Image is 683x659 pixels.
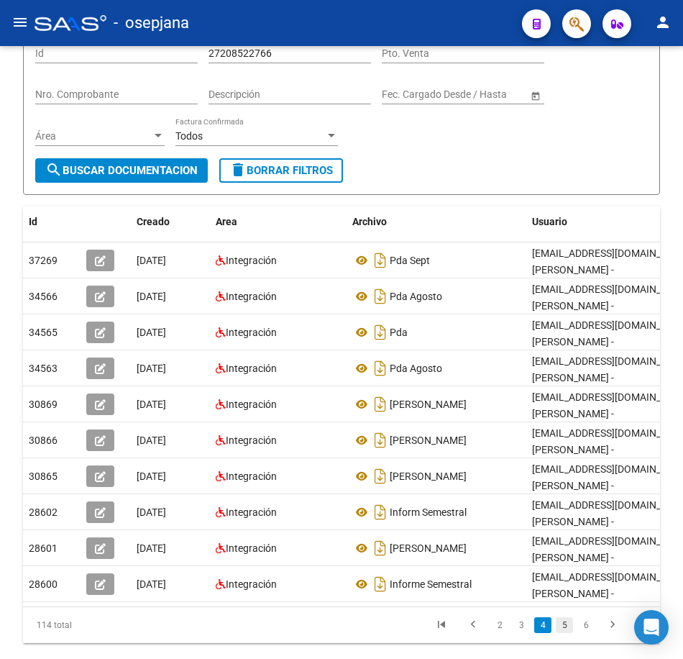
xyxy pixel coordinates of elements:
i: Descargar documento [371,321,390,344]
i: Descargar documento [371,249,390,272]
li: page 4 [532,613,554,637]
div: Open Intercom Messenger [634,610,669,645]
span: Pda Agosto [390,291,442,302]
span: Informe Semestral [390,578,472,590]
i: Descargar documento [371,393,390,416]
span: [DATE] [137,291,166,302]
datatable-header-cell: Id [23,206,81,237]
span: 37269 [29,255,58,266]
button: Borrar Filtros [219,158,343,183]
span: 28602 [29,506,58,518]
span: Integración [226,471,277,482]
span: 28601 [29,542,58,554]
span: Pda Agosto [390,363,442,374]
span: 34565 [29,327,58,338]
li: page 2 [489,613,510,637]
span: Id [29,216,37,227]
span: Usuario [532,216,567,227]
button: Open calendar [528,88,543,103]
span: Pda Sept [390,255,430,266]
mat-icon: person [654,14,671,31]
span: [PERSON_NAME] [390,399,467,410]
i: Descargar documento [371,465,390,488]
i: Descargar documento [371,357,390,380]
span: Integración [226,435,277,446]
span: [DATE] [137,578,166,590]
datatable-header-cell: Area [210,206,347,237]
span: [DATE] [137,542,166,554]
span: [DATE] [137,327,166,338]
span: [DATE] [137,471,166,482]
a: go to last page [631,617,658,633]
a: 5 [556,617,573,633]
span: Integración [226,291,277,302]
span: Integración [226,255,277,266]
li: page 5 [554,613,575,637]
div: 114 total [23,607,150,643]
a: go to previous page [459,617,487,633]
span: Integración [226,399,277,410]
datatable-header-cell: Creado [131,206,210,237]
span: 30866 [29,435,58,446]
span: [PERSON_NAME] [390,542,467,554]
mat-icon: delete [229,161,247,178]
span: - osepjana [114,7,189,39]
a: 2 [491,617,508,633]
i: Descargar documento [371,573,390,596]
span: 30865 [29,471,58,482]
input: Fecha fin [446,88,517,101]
span: Buscar Documentacion [45,164,198,177]
span: [DATE] [137,399,166,410]
span: [DATE] [137,363,166,374]
li: page 3 [510,613,532,637]
span: Integración [226,363,277,374]
span: [PERSON_NAME] [390,471,467,482]
mat-icon: search [45,161,63,178]
a: 6 [577,617,595,633]
datatable-header-cell: Archivo [347,206,526,237]
i: Descargar documento [371,501,390,524]
span: Borrar Filtros [229,164,333,177]
span: Integración [226,327,277,338]
a: go to next page [599,617,626,633]
span: Área [35,130,152,142]
span: Archivo [352,216,387,227]
span: Area [216,216,237,227]
span: 34566 [29,291,58,302]
a: go to first page [428,617,455,633]
i: Descargar documento [371,285,390,308]
a: 3 [513,617,530,633]
span: [PERSON_NAME] [390,435,467,446]
span: [DATE] [137,435,166,446]
span: [DATE] [137,255,166,266]
span: Inform Semestral [390,506,467,518]
i: Descargar documento [371,537,390,560]
span: Integración [226,578,277,590]
a: 4 [534,617,551,633]
i: Descargar documento [371,429,390,452]
span: Integración [226,542,277,554]
span: [DATE] [137,506,166,518]
input: Fecha inicio [382,88,434,101]
span: Creado [137,216,170,227]
span: 34563 [29,363,58,374]
span: Todos [175,130,203,142]
span: Pda [390,327,408,338]
li: page 6 [575,613,597,637]
span: Integración [226,506,277,518]
span: 28600 [29,578,58,590]
mat-icon: menu [12,14,29,31]
button: Buscar Documentacion [35,158,208,183]
span: 30869 [29,399,58,410]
